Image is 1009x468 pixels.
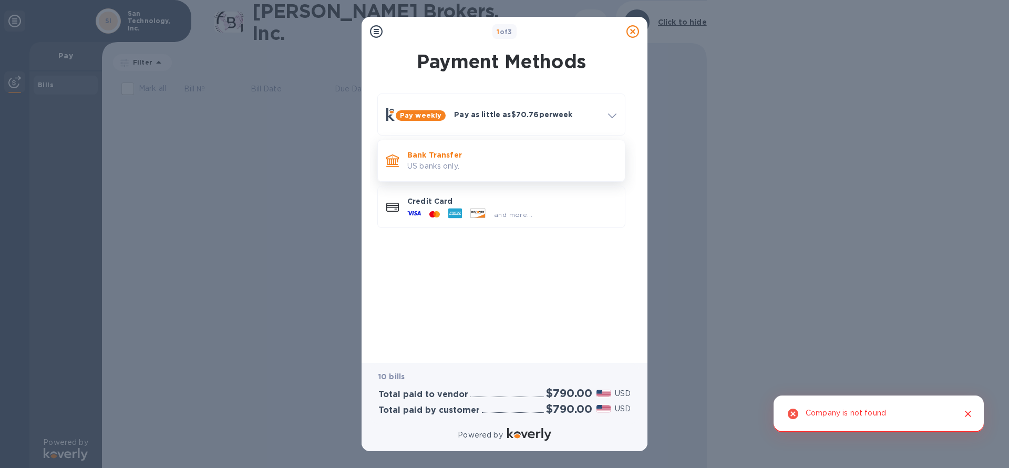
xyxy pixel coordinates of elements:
span: 1 [497,28,499,36]
h1: Payment Methods [375,50,627,72]
p: USD [615,403,631,414]
img: Logo [507,428,551,441]
img: USD [596,405,611,412]
p: US banks only. [407,161,616,172]
p: USD [615,388,631,399]
p: Bank Transfer [407,150,616,160]
p: Powered by [458,430,502,441]
div: Company is not found [806,404,886,424]
h2: $790.00 [546,387,592,400]
h3: Total paid by customer [378,405,480,415]
p: Pay as little as $70.76 per week [454,109,600,120]
h3: Total paid to vendor [378,390,468,400]
b: 10 bills [378,372,405,381]
b: Pay weekly [400,111,441,119]
button: Close [961,407,975,421]
span: and more... [494,211,532,219]
img: USD [596,390,611,397]
h2: $790.00 [546,402,592,415]
b: of 3 [497,28,512,36]
p: Credit Card [407,196,616,206]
